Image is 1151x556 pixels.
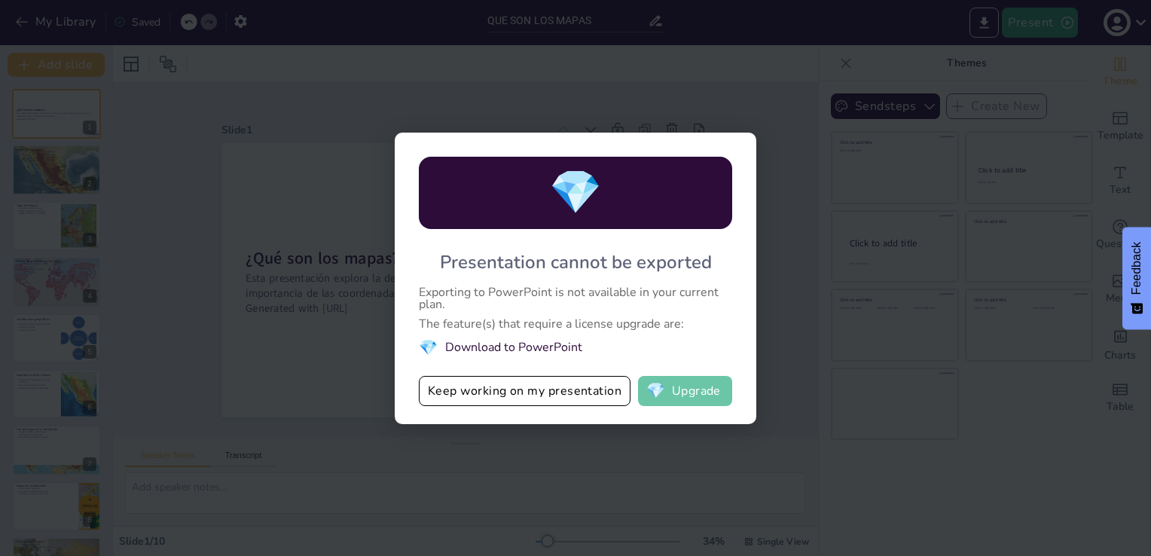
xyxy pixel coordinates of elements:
[419,286,732,310] div: Exporting to PowerPoint is not available in your current plan.
[1130,242,1143,295] span: Feedback
[419,376,630,406] button: Keep working on my presentation
[419,338,438,358] span: diamond
[1122,227,1151,329] button: Feedback - Show survey
[419,338,732,358] li: Download to PowerPoint
[549,163,602,221] span: diamond
[646,383,665,399] span: diamond
[440,250,712,274] div: Presentation cannot be exported
[419,318,732,330] div: The feature(s) that require a license upgrade are:
[638,376,732,406] button: diamondUpgrade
